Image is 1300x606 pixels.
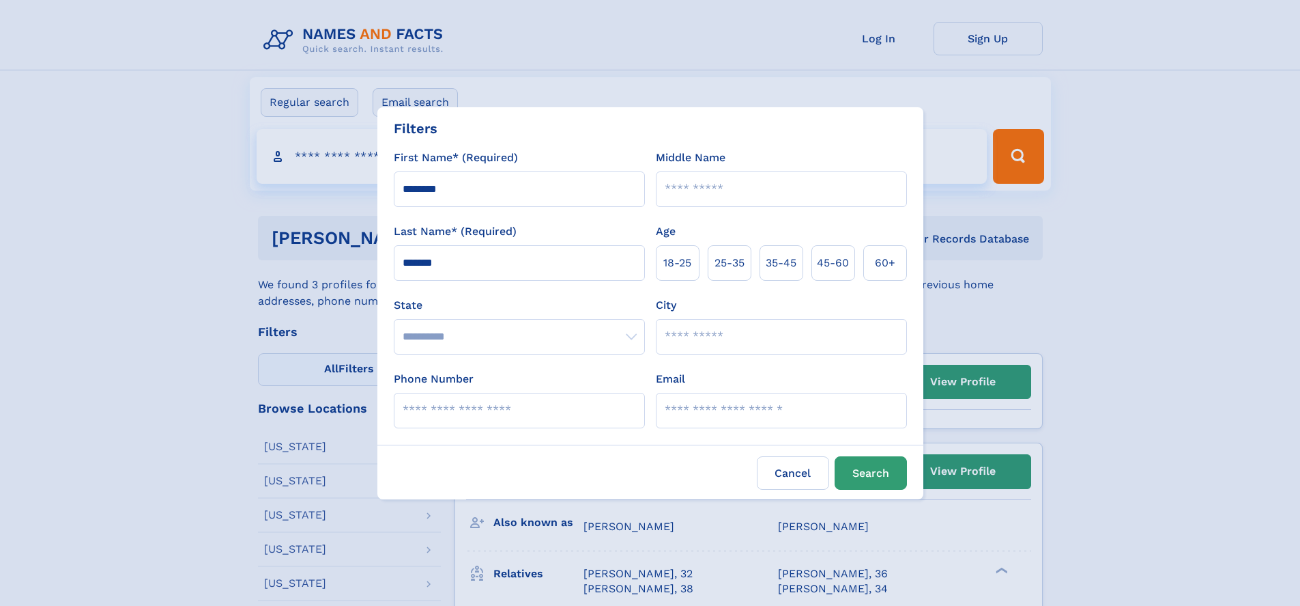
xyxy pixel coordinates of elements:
[656,371,685,387] label: Email
[394,223,517,240] label: Last Name* (Required)
[394,297,645,314] label: State
[656,150,725,166] label: Middle Name
[766,255,796,271] span: 35‑45
[757,456,829,490] label: Cancel
[656,223,676,240] label: Age
[714,255,745,271] span: 25‑35
[663,255,691,271] span: 18‑25
[394,150,518,166] label: First Name* (Required)
[875,255,895,271] span: 60+
[656,297,676,314] label: City
[394,371,474,387] label: Phone Number
[817,255,849,271] span: 45‑60
[835,456,907,490] button: Search
[394,118,437,139] div: Filters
